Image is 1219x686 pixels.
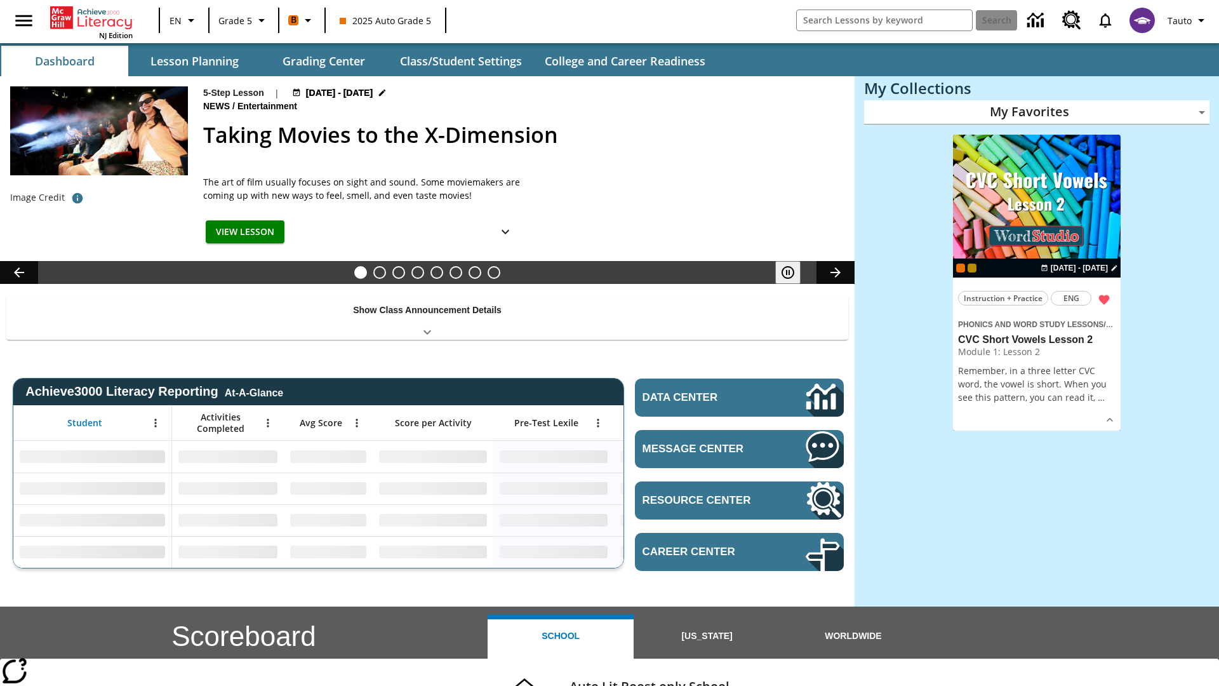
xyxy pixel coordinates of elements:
[1055,3,1089,37] a: Resource Center, Will open in new tab
[1051,262,1108,274] span: [DATE] - [DATE]
[1089,4,1122,37] a: Notifications
[170,14,182,27] span: EN
[347,414,366,433] button: Open Menu
[206,220,284,244] button: View Lesson
[1103,318,1112,330] span: /
[643,494,768,507] span: Resource Center
[780,614,926,659] button: Worldwide
[164,9,204,32] button: Language: EN, Select a language
[614,441,735,473] div: No Data,
[392,266,405,279] button: Slide 3 What's the Big Idea?
[953,135,1121,431] div: lesson details
[635,430,844,468] a: Message Center
[634,614,780,659] button: [US_STATE]
[488,614,634,659] button: School
[284,504,373,536] div: No Data,
[131,46,258,76] button: Lesson Planning
[864,79,1209,97] h3: My Collections
[340,14,431,27] span: 2025 Auto Grade 5
[353,304,502,317] p: Show Class Announcement Details
[1093,288,1116,311] button: Remove from Favorites
[1,46,128,76] button: Dashboard
[213,9,274,32] button: Grade: Grade 5, Select a grade
[958,317,1116,331] span: Topic: Phonics and Word Study Lessons/CVC Short Vowels
[514,417,578,429] span: Pre-Test Lexile
[306,86,373,100] span: [DATE] - [DATE]
[284,473,373,504] div: No Data,
[283,9,321,32] button: Boost Class color is orange. Change class color
[635,533,844,571] a: Career Center
[146,414,165,433] button: Open Menu
[225,385,283,399] div: At-A-Glance
[958,333,1116,347] h3: CVC Short Vowels Lesson 2
[614,504,735,536] div: No Data,
[1098,391,1105,403] span: …
[614,473,735,504] div: No Data,
[172,504,284,536] div: No Data,
[775,261,801,284] button: Pause
[1063,292,1079,305] span: ENG
[10,191,65,204] p: Image Credit
[1051,291,1091,306] button: ENG
[1038,262,1121,274] button: Aug 25 - Aug 25 Choose Dates
[1168,14,1192,27] span: Tauto
[614,536,735,568] div: No Data,
[232,101,235,111] span: /
[968,264,976,272] div: New 2025 class
[1129,8,1155,33] img: avatar image
[430,266,443,279] button: Slide 5 Pre-release lesson
[488,266,500,279] button: Slide 8 Sleepless in the Animal Kingdom
[643,443,768,455] span: Message Center
[643,546,768,558] span: Career Center
[450,266,462,279] button: Slide 6 Career Lesson
[25,384,283,399] span: Achieve3000 Literacy Reporting
[172,441,284,473] div: No Data,
[67,417,102,429] span: Student
[65,187,90,210] button: Photo credit: Photo by The Asahi Shimbun via Getty Images
[284,441,373,473] div: No Data,
[218,14,252,27] span: Grade 5
[1162,9,1214,32] button: Profile/Settings
[958,364,1116,404] p: Remember, in a three letter CVC word, the vowel is short. When you see this pattern, you can read...
[643,391,763,404] span: Data Center
[775,261,813,284] div: Pause
[291,12,296,28] span: B
[260,46,387,76] button: Grading Center
[10,86,188,175] img: Panel in front of the seats sprays water mist to the happy audience at a 4DX-equipped theater.
[964,292,1042,305] span: Instruction + Practice
[535,46,716,76] button: College and Career Readiness
[469,266,481,279] button: Slide 7 Making a Difference for the Planet
[635,379,844,417] a: Data Center
[956,264,965,272] div: Current Class
[864,100,1209,124] div: My Favorites
[635,481,844,520] a: Resource Center, Will open in new tab
[203,100,232,114] span: News
[395,417,472,429] span: Score per Activity
[290,86,390,100] button: Aug 22 - Aug 24 Choose Dates
[1100,410,1119,429] button: Show Details
[99,30,133,40] span: NJ Edition
[284,536,373,568] div: No Data,
[1106,320,1172,329] span: CVC Short Vowels
[203,119,839,151] h2: Taking Movies to the X-Dimension
[203,86,264,100] p: 5-Step Lesson
[493,220,518,244] button: Show Details
[390,46,532,76] button: Class/Student Settings
[172,536,284,568] div: No Data,
[1122,4,1162,37] button: Select a new avatar
[958,291,1048,306] button: Instruction + Practice
[178,412,262,434] span: Activities Completed
[589,414,608,433] button: Open Menu
[300,417,342,429] span: Avg Score
[816,261,855,284] button: Lesson carousel, Next
[203,175,521,202] p: The art of film usually focuses on sight and sound. Some moviemakers are coming up with new ways ...
[958,320,1103,329] span: Phonics and Word Study Lessons
[172,473,284,504] div: No Data,
[354,266,367,279] button: Slide 1 Taking Movies to the X-Dimension
[50,4,133,40] div: Home
[237,100,300,114] span: Entertainment
[6,296,848,340] div: Show Class Announcement Details
[258,414,277,433] button: Open Menu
